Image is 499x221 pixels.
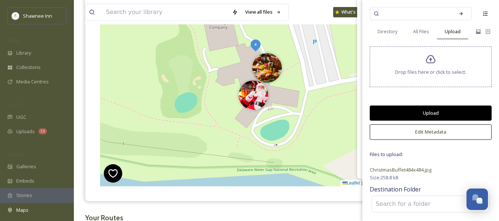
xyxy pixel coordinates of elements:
[370,106,492,121] button: Upload
[38,128,47,134] div: 16
[12,12,19,20] img: shawnee-300x300.jpg
[7,102,23,108] span: COLLECT
[16,177,34,184] span: Embeds
[370,124,492,139] button: Edit Metadata
[7,38,20,44] span: MEDIA
[252,53,282,83] img: Marker
[395,69,466,76] span: Drop files here or click to select.
[16,192,32,199] span: Stories
[333,7,370,17] a: What's New
[413,28,429,35] span: All Files
[16,64,41,71] span: Collections
[342,180,360,186] a: Leaflet
[16,49,31,56] span: Library
[370,174,399,181] span: Size: 258.8 kB
[377,28,397,35] span: Directory
[16,207,28,214] span: Maps
[370,166,431,173] span: ChristmasBuffet484x484.jpg
[249,38,262,52] img: Marker
[16,163,36,170] span: Galleries
[102,4,228,20] input: Search your library
[445,28,461,35] span: Upload
[16,128,35,135] span: Uploads
[242,5,285,19] a: View all files
[239,80,268,110] img: Marker
[361,180,362,186] span: |
[23,13,52,19] span: Shawnee Inn
[7,152,24,157] span: WIDGETS
[341,180,473,186] div: Map Courtesy of © contributors
[466,189,488,210] button: Open Chat
[16,78,49,85] span: Media Centres
[370,151,492,158] span: Files to upload:
[16,114,26,121] span: UGC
